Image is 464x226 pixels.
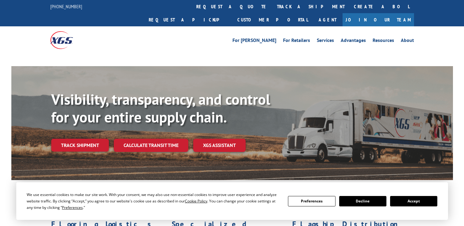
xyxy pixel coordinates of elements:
[341,38,366,45] a: Advantages
[232,38,276,45] a: For [PERSON_NAME]
[185,198,207,204] span: Cookie Policy
[343,13,414,26] a: Join Our Team
[51,139,109,152] a: Track shipment
[51,90,270,126] b: Visibility, transparency, and control for your entire supply chain.
[62,205,83,210] span: Preferences
[144,13,233,26] a: Request a pickup
[193,139,246,152] a: XGS ASSISTANT
[114,139,188,152] a: Calculate transit time
[27,191,281,211] div: We use essential cookies to make our site work. With your consent, we may also use non-essential ...
[50,3,82,9] a: [PHONE_NUMBER]
[16,182,448,220] div: Cookie Consent Prompt
[313,13,343,26] a: Agent
[401,38,414,45] a: About
[288,196,335,206] button: Preferences
[390,196,437,206] button: Accept
[233,13,313,26] a: Customer Portal
[283,38,310,45] a: For Retailers
[317,38,334,45] a: Services
[373,38,394,45] a: Resources
[339,196,386,206] button: Decline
